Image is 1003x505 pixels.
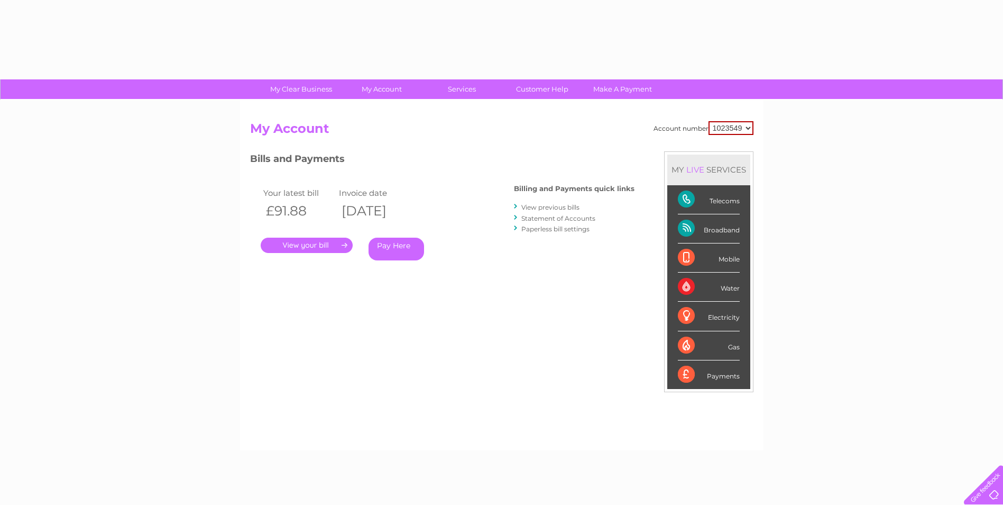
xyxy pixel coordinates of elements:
div: Gas [678,331,740,360]
a: Customer Help [499,79,586,99]
div: Broadband [678,214,740,244]
td: Your latest bill [261,186,337,200]
th: [DATE] [336,200,412,222]
a: Make A Payment [579,79,666,99]
a: Statement of Accounts [521,214,595,222]
a: . [261,238,353,253]
div: Account number [654,121,753,135]
h2: My Account [250,121,753,141]
a: Pay Here [369,238,424,260]
td: Invoice date [336,186,412,200]
a: Paperless bill settings [521,225,590,233]
div: Mobile [678,244,740,273]
div: MY SERVICES [667,155,750,185]
a: My Account [338,79,425,99]
a: View previous bills [521,203,579,211]
a: Services [418,79,505,99]
div: Telecoms [678,185,740,214]
th: £91.88 [261,200,337,222]
h4: Billing and Payments quick links [514,185,634,193]
div: Water [678,273,740,302]
a: My Clear Business [257,79,345,99]
div: LIVE [684,165,706,175]
div: Payments [678,360,740,389]
div: Electricity [678,302,740,331]
h3: Bills and Payments [250,151,634,170]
